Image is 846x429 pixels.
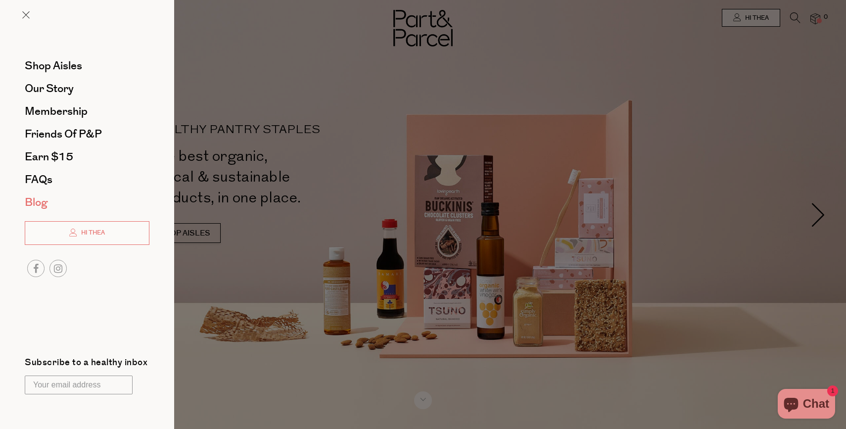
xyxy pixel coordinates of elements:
[25,126,102,142] span: Friends of P&P
[25,83,149,94] a: Our Story
[25,358,147,371] label: Subscribe to a healthy inbox
[25,172,52,188] span: FAQs
[25,194,47,210] span: Blog
[25,60,149,71] a: Shop Aisles
[25,106,149,117] a: Membership
[25,58,82,74] span: Shop Aisles
[25,149,73,165] span: Earn $15
[25,151,149,162] a: Earn $15
[79,229,105,237] span: Hi Thea
[25,221,149,245] a: Hi Thea
[25,103,88,119] span: Membership
[25,129,149,140] a: Friends of P&P
[25,174,149,185] a: FAQs
[25,197,149,208] a: Blog
[775,389,838,421] inbox-online-store-chat: Shopify online store chat
[25,81,74,96] span: Our Story
[25,376,133,394] input: Your email address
